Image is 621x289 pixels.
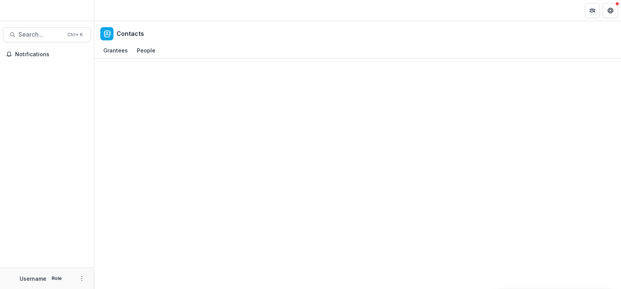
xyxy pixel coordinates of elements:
span: Notifications [15,51,88,58]
button: Notifications [3,48,91,60]
p: Role [49,275,64,282]
div: Grantees [100,45,131,56]
button: Search... [3,27,91,42]
button: Get Help [603,3,618,18]
p: Username [20,275,46,283]
a: Grantees [100,43,131,58]
h2: Contacts [117,30,144,37]
button: More [77,274,86,283]
div: People [134,45,158,56]
div: Ctrl + K [66,31,84,39]
button: Partners [585,3,600,18]
span: Search... [18,31,63,38]
a: People [134,43,158,58]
